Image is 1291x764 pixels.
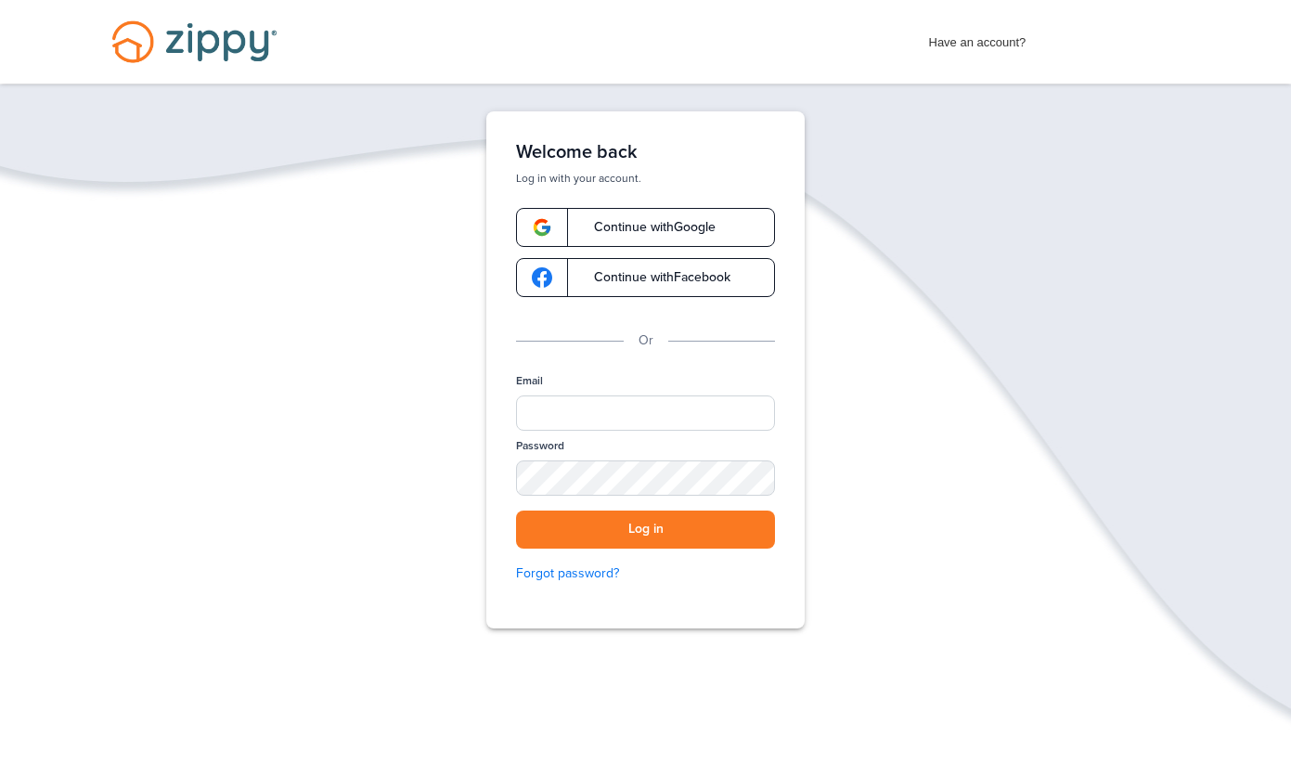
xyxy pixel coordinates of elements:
a: google-logoContinue withGoogle [516,208,775,247]
label: Password [516,438,564,454]
img: google-logo [532,217,552,238]
button: Log in [516,511,775,549]
label: Email [516,373,543,389]
a: google-logoContinue withFacebook [516,258,775,297]
span: Continue with Google [575,221,716,234]
span: Have an account? [929,23,1026,53]
input: Password [516,460,775,496]
input: Email [516,395,775,431]
a: Forgot password? [516,563,775,584]
img: google-logo [532,267,552,288]
h1: Welcome back [516,141,775,163]
span: Continue with Facebook [575,271,730,284]
p: Or [639,330,653,351]
p: Log in with your account. [516,171,775,186]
